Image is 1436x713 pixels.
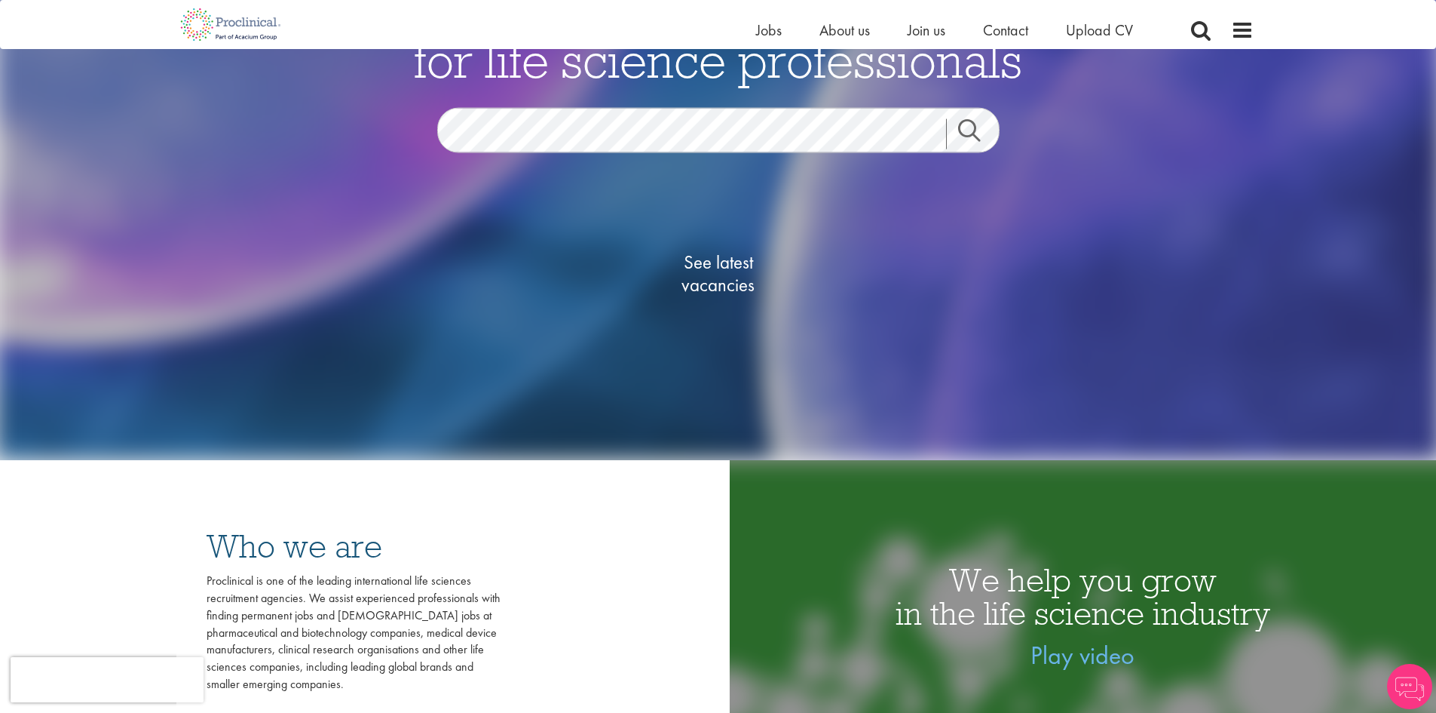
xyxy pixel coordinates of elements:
a: See latestvacancies [643,190,794,356]
a: Join us [908,20,945,40]
span: See latest vacancies [643,250,794,296]
a: Play video [1030,639,1134,672]
img: Chatbot [1387,664,1432,709]
a: Contact [983,20,1028,40]
a: Jobs [756,20,782,40]
div: Proclinical is one of the leading international life sciences recruitment agencies. We assist exp... [207,573,501,693]
a: About us [819,20,870,40]
h3: Who we are [207,530,501,563]
a: Job search submit button [946,118,1011,149]
a: Upload CV [1066,20,1133,40]
iframe: reCAPTCHA [11,657,204,702]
